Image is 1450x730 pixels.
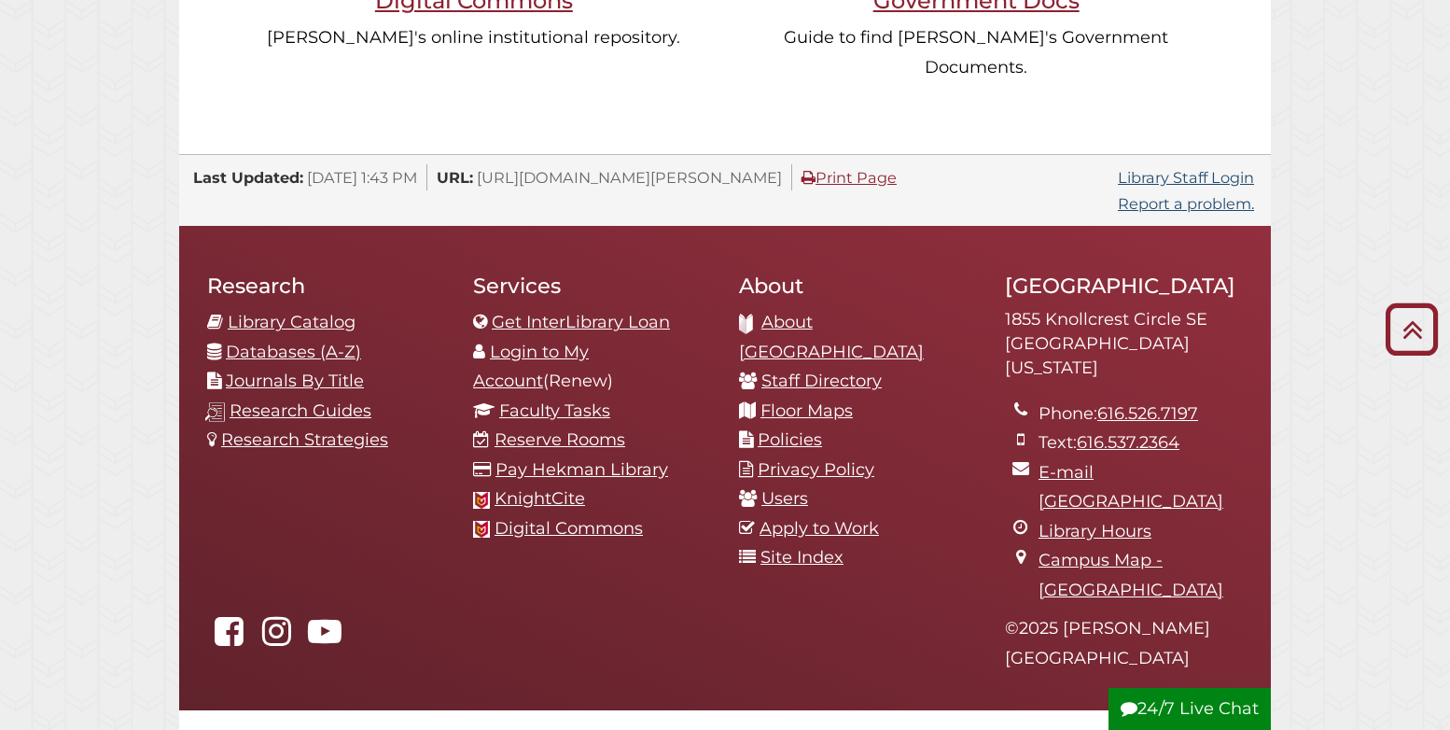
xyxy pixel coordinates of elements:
[226,371,364,391] a: Journals By Title
[495,429,625,450] a: Reserve Rooms
[473,338,711,397] li: (Renew)
[739,273,977,299] h2: About
[226,342,361,362] a: Databases (A-Z)
[761,488,808,509] a: Users
[1039,400,1243,429] li: Phone:
[205,402,225,422] img: research-guides-icon-white_37x37.png
[437,168,473,187] span: URL:
[495,488,585,509] a: KnightCite
[255,627,298,648] a: hekmanlibrary on Instagram
[1005,273,1243,299] h2: [GEOGRAPHIC_DATA]
[207,627,250,648] a: Hekman Library on Facebook
[802,168,897,187] a: Print Page
[1077,432,1179,453] a: 616.537.2364
[760,547,844,568] a: Site Index
[754,23,1198,82] p: Guide to find [PERSON_NAME]'s Government Documents.
[761,371,882,391] a: Staff Directory
[499,400,610,421] a: Faculty Tasks
[760,400,853,421] a: Floor Maps
[492,312,670,332] a: Get InterLibrary Loan
[1039,521,1151,541] a: Library Hours
[1005,614,1243,673] p: © 2025 [PERSON_NAME][GEOGRAPHIC_DATA]
[1118,194,1254,213] a: Report a problem.
[228,312,356,332] a: Library Catalog
[477,168,782,187] span: [URL][DOMAIN_NAME][PERSON_NAME]
[758,429,822,450] a: Policies
[758,459,874,480] a: Privacy Policy
[1039,462,1223,512] a: E-mail [GEOGRAPHIC_DATA]
[1039,428,1243,458] li: Text:
[473,492,490,509] img: Calvin favicon logo
[802,170,816,185] i: Print Page
[230,400,371,421] a: Research Guides
[739,312,924,362] a: About [GEOGRAPHIC_DATA]
[307,168,417,187] span: [DATE] 1:43 PM
[252,23,696,53] p: [PERSON_NAME]'s online institutional repository.
[495,459,668,480] a: Pay Hekman Library
[1097,403,1198,424] a: 616.526.7197
[473,521,490,538] img: Calvin favicon logo
[193,168,303,187] span: Last Updated:
[495,518,643,539] a: Digital Commons
[303,627,346,648] a: Hekman Library on YouTube
[473,273,711,299] h2: Services
[473,342,589,392] a: Login to My Account
[1118,168,1254,187] a: Library Staff Login
[760,518,879,539] a: Apply to Work
[221,429,388,450] a: Research Strategies
[1378,314,1445,344] a: Back to Top
[1039,550,1223,600] a: Campus Map - [GEOGRAPHIC_DATA]
[207,273,445,299] h2: Research
[1005,308,1243,380] address: 1855 Knollcrest Circle SE [GEOGRAPHIC_DATA][US_STATE]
